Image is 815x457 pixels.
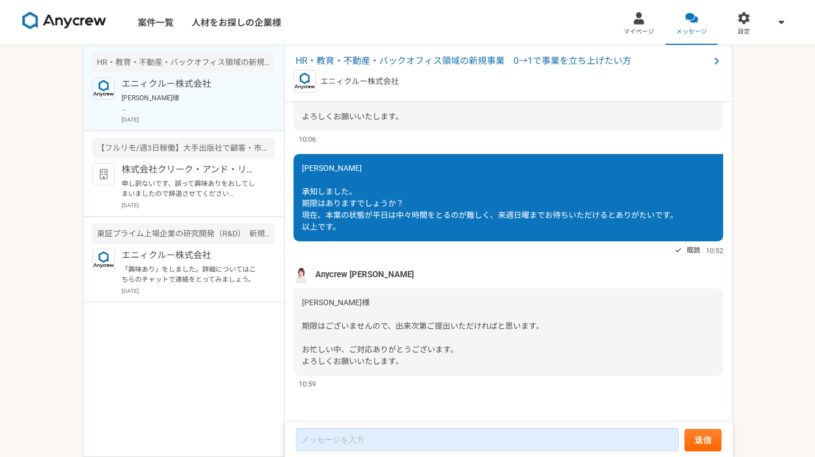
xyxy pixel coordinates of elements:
div: HR・教育・不動産・バックオフィス領域の新規事業 0→1で事業を立ち上げたい方 [92,52,275,73]
div: 【フルリモ/週3日稼働】大手出版社で顧客・市場調査マーケター！ [92,138,275,158]
p: [PERSON_NAME]様 期限はございませんので、出来次第ご提出いただければと思います。 お忙しい中、ご対応ありがとうございます。 よろしくお願いいたします。 [122,93,260,113]
img: %E5%90%8D%E7%A7%B0%E6%9C%AA%E8%A8%AD%E5%AE%9A%E3%81%AE%E3%83%87%E3%82%B6%E3%82%A4%E3%83%B3__3_.png [294,266,310,283]
span: [PERSON_NAME] 承知しました。 期限はありますでしょうか？ 現在、本業の状態が平日は中々時間をとるのが難しく、来週日曜までお待ちいただけるとありがたいです。 以上です。 [302,164,678,231]
p: 「興味あり」をしました。詳細についてはこちらのチャットで連絡をとってみましょう。 [122,264,260,285]
span: Anycrew [PERSON_NAME] [315,268,414,281]
span: マイページ [623,27,654,36]
button: 送信 [684,429,721,451]
span: 10:06 [299,134,316,144]
p: 申し訳ないです、誤って興味ありをおしてしまいましたので辞退させてください 機会ありまいたら応募させていただきます。 [122,179,260,199]
span: メッセージ [676,27,707,36]
img: default_org_logo-42cde973f59100197ec2c8e796e4974ac8490bb5b08a0eb061ff975e4574aa76.png [92,163,115,185]
img: logo_text_blue_01.png [92,77,115,100]
p: エニィクルー株式会社 [122,77,260,91]
p: エニィクルー株式会社 [122,249,260,262]
span: 10:52 [706,245,723,256]
div: 東証プライム上場企業の研究開発（R&D） 新規事業開発 [92,223,275,244]
p: [DATE] [122,201,275,209]
span: 設定 [738,27,750,36]
img: logo_text_blue_01.png [294,70,316,92]
p: [DATE] [122,115,275,124]
span: 既読 [687,244,700,257]
img: logo_text_blue_01.png [92,249,115,271]
p: [DATE] [122,287,275,295]
p: エニィクルー株式会社 [320,76,399,87]
span: 10:59 [299,379,316,389]
img: 8DqYSo04kwAAAAASUVORK5CYII= [22,12,106,30]
p: 株式会社クリーク・アンド・リバー社 [122,163,260,176]
span: [PERSON_NAME]様 期限はございませんので、出来次第ご提出いただければと思います。 お忙しい中、ご対応ありがとうございます。 よろしくお願いいたします。 [302,298,544,366]
span: HR・教育・不動産・バックオフィス領域の新規事業 0→1で事業を立ち上げたい方 [296,54,710,68]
